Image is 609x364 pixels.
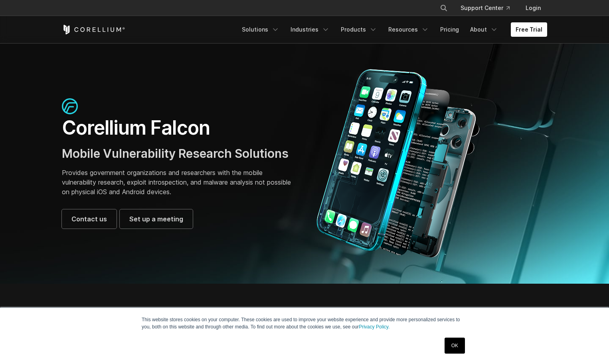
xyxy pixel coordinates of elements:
[336,22,382,37] a: Products
[62,146,289,161] span: Mobile Vulnerability Research Solutions
[62,98,78,114] img: falcon-icon
[312,69,484,258] img: Corellium_Falcon Hero 1
[430,1,547,15] div: Navigation Menu
[237,22,284,37] a: Solutions
[62,116,297,140] h1: Corellium Falcon
[237,22,547,37] div: Navigation Menu
[519,1,547,15] a: Login
[129,214,183,224] span: Set up a meeting
[437,1,451,15] button: Search
[465,22,503,37] a: About
[62,25,125,34] a: Corellium Home
[71,214,107,224] span: Contact us
[286,22,334,37] a: Industries
[511,22,547,37] a: Free Trial
[62,209,117,229] a: Contact us
[359,324,390,330] a: Privacy Policy.
[454,1,516,15] a: Support Center
[384,22,434,37] a: Resources
[120,209,193,229] a: Set up a meeting
[445,338,465,354] a: OK
[435,22,464,37] a: Pricing
[62,168,297,197] p: Provides government organizations and researchers with the mobile vulnerability research, exploit...
[142,316,467,330] p: This website stores cookies on your computer. These cookies are used to improve your website expe...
